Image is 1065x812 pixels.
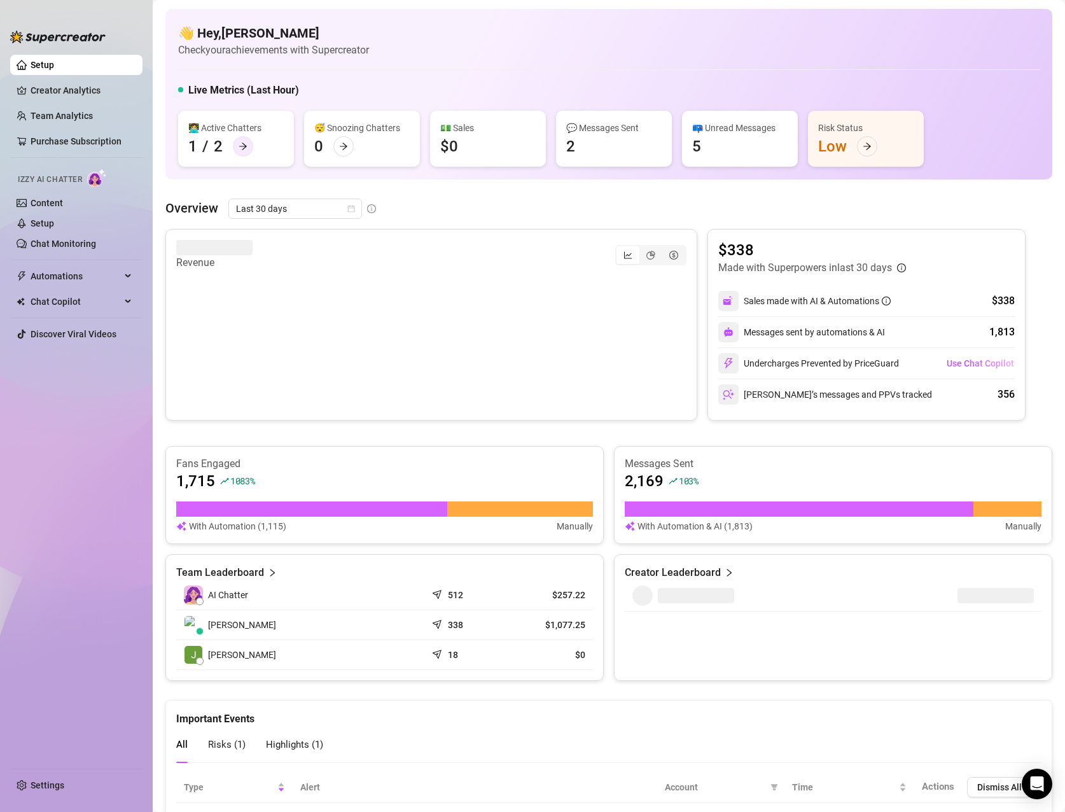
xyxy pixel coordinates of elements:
a: Team Analytics [31,111,93,121]
span: Izzy AI Chatter [18,174,82,186]
span: dollar-circle [669,251,678,260]
th: Time [784,772,914,803]
article: $0 [517,648,585,661]
div: $338 [992,293,1015,309]
span: send [432,647,445,659]
div: [PERSON_NAME]’s messages and PPVs tracked [718,384,932,405]
span: 103 % [679,475,699,487]
div: 💵 Sales [440,121,536,135]
span: Dismiss All [977,782,1022,792]
img: svg%3e [625,519,635,533]
div: 356 [998,387,1015,402]
img: Lhui Bernardo [184,616,202,634]
div: segmented control [615,245,686,265]
article: Manually [557,519,593,533]
img: Jessica [184,646,202,664]
span: rise [220,477,229,486]
article: Messages Sent [625,457,1041,471]
div: 5 [692,136,701,157]
span: Actions [922,781,954,792]
div: 💬 Messages Sent [566,121,662,135]
div: Sales made with AI & Automations [744,294,891,308]
a: Creator Analytics [31,80,132,101]
div: 1,813 [989,325,1015,340]
span: right [725,565,734,580]
div: 📪 Unread Messages [692,121,788,135]
span: send [432,587,445,599]
button: Dismiss All [967,777,1032,797]
a: Setup [31,60,54,70]
a: Settings [31,780,64,790]
span: pie-chart [646,251,655,260]
span: info-circle [882,297,891,305]
article: $257.22 [517,589,585,601]
article: 1,715 [176,471,215,491]
article: Made with Superpowers in last 30 days [718,260,892,276]
article: 2,169 [625,471,664,491]
a: Discover Viral Videos [31,329,116,339]
article: $338 [718,240,906,260]
span: AI Chatter [208,588,248,602]
span: Account [665,780,765,794]
span: 1083 % [230,475,255,487]
span: arrow-right [239,142,247,151]
span: thunderbolt [17,271,27,281]
div: Open Intercom Messenger [1022,769,1052,799]
article: Revenue [176,255,253,270]
div: 2 [566,136,575,157]
span: info-circle [897,263,906,272]
img: Chat Copilot [17,297,25,306]
button: Use Chat Copilot [946,353,1015,374]
article: With Automation & AI (1,813) [637,519,753,533]
article: $1,077.25 [517,619,585,631]
span: send [432,617,445,629]
span: filter [768,778,781,797]
span: line-chart [623,251,632,260]
div: 😴 Snoozing Chatters [314,121,410,135]
div: 0 [314,136,323,157]
h5: Live Metrics (Last Hour) [188,83,299,98]
div: Messages sent by automations & AI [718,322,885,342]
span: calendar [347,205,355,213]
article: Overview [165,199,218,218]
article: 338 [448,619,463,631]
span: Risks ( 1 ) [208,739,246,750]
article: Team Leaderboard [176,565,264,580]
div: 2 [214,136,223,157]
article: 18 [448,648,458,661]
a: Content [31,198,63,208]
img: svg%3e [723,295,734,307]
div: 1 [188,136,197,157]
span: Chat Copilot [31,291,121,312]
span: Type [184,780,275,794]
span: arrow-right [339,142,348,151]
span: info-circle [367,204,376,213]
span: filter [770,783,778,791]
article: With Automation (1,115) [189,519,286,533]
div: Important Events [176,701,1041,727]
span: [PERSON_NAME] [208,618,276,632]
div: 👩‍💻 Active Chatters [188,121,284,135]
img: svg%3e [176,519,186,533]
span: Time [792,780,896,794]
th: Type [176,772,293,803]
span: Use Chat Copilot [947,358,1014,368]
span: right [268,565,277,580]
article: Manually [1005,519,1041,533]
img: svg%3e [723,389,734,400]
div: $0 [440,136,458,157]
article: Creator Leaderboard [625,565,721,580]
span: [PERSON_NAME] [208,648,276,662]
th: Alert [293,772,657,803]
article: Fans Engaged [176,457,593,471]
span: All [176,739,188,750]
h4: 👋 Hey, [PERSON_NAME] [178,24,369,42]
span: arrow-right [863,142,872,151]
img: logo-BBDzfeDw.svg [10,31,106,43]
article: 512 [448,589,463,601]
img: svg%3e [723,358,734,369]
a: Chat Monitoring [31,239,96,249]
span: rise [669,477,678,486]
a: Purchase Subscription [31,136,122,146]
article: Check your achievements with Supercreator [178,42,369,58]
